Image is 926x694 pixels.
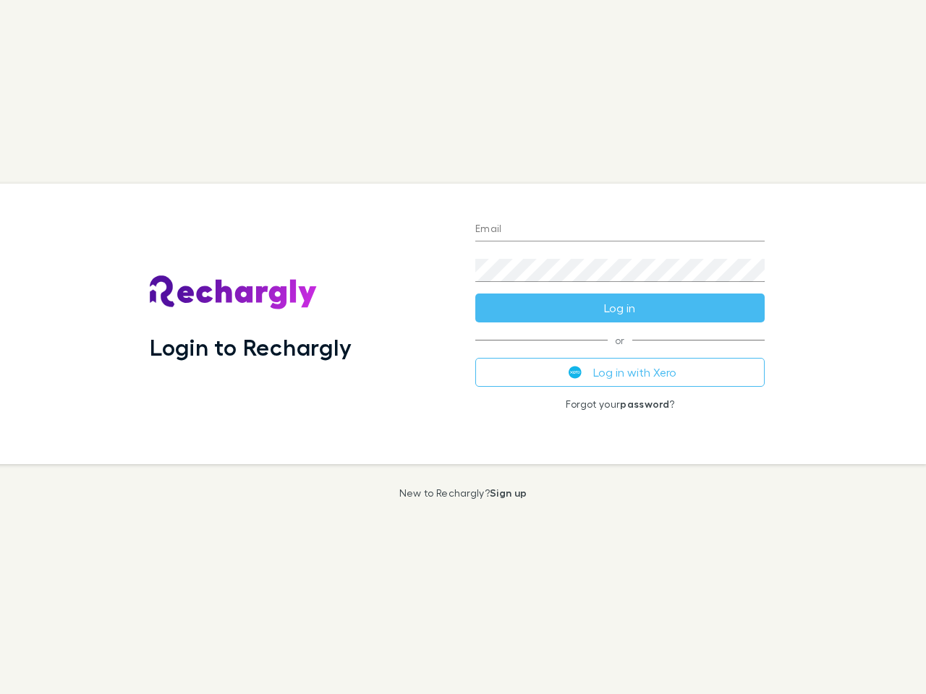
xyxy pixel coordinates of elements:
button: Log in with Xero [475,358,765,387]
p: New to Rechargly? [399,487,527,499]
span: or [475,340,765,340]
img: Xero's logo [569,366,582,379]
p: Forgot your ? [475,398,765,410]
button: Log in [475,294,765,322]
a: password [620,398,669,410]
h1: Login to Rechargly [150,333,352,361]
img: Rechargly's Logo [150,275,318,310]
a: Sign up [490,487,527,499]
